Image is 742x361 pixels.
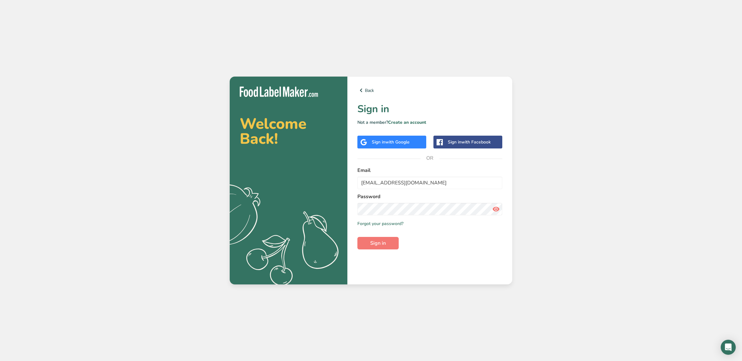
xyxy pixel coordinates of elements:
[461,139,491,145] span: with Facebook
[372,139,410,145] div: Sign in
[357,177,502,189] input: Enter Your Email
[721,340,736,355] div: Open Intercom Messenger
[357,87,502,94] a: Back
[370,239,386,247] span: Sign in
[388,119,426,125] a: Create an account
[357,237,399,249] button: Sign in
[448,139,491,145] div: Sign in
[357,193,502,200] label: Password
[385,139,410,145] span: with Google
[240,116,337,146] h2: Welcome Back!
[357,119,502,126] p: Not a member?
[357,102,502,117] h1: Sign in
[357,167,502,174] label: Email
[357,220,403,227] a: Forgot your password?
[421,149,439,168] span: OR
[240,87,318,97] img: Food Label Maker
